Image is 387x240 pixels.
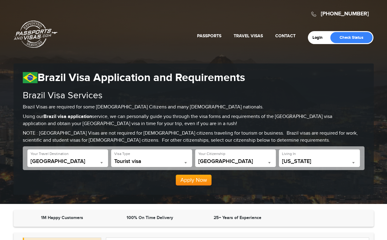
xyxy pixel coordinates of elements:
label: Visa Type [114,151,130,157]
strong: 100% On Time Delivery [127,215,173,220]
a: Passports & [DOMAIN_NAME] [14,20,58,48]
a: [PHONE_NUMBER] [321,10,369,17]
a: Check Status [330,32,373,43]
span: Tourist visa [114,158,189,167]
button: Apply Now [176,175,212,186]
span: United States [198,158,273,167]
span: Massachusetts [282,158,357,165]
span: Tourist visa [114,158,189,165]
a: Passports [197,33,221,39]
span: Brazil [30,158,105,167]
a: Travel Visas [234,33,263,39]
p: Brazil Visas are required for some [DEMOGRAPHIC_DATA] Citizens and many [DEMOGRAPHIC_DATA] nation... [23,104,365,111]
a: Login [312,35,327,40]
label: Living In [282,151,296,157]
strong: 25+ Years of Experience [214,215,261,220]
h2: Brazil Visa Services [23,91,365,101]
h1: Brazil Visa Application and Requirements [23,71,365,84]
strong: 1M Happy Customers [41,215,83,220]
a: Contact [275,33,296,39]
p: NOTE : [GEOGRAPHIC_DATA] Visas are not required for [DEMOGRAPHIC_DATA] citizens traveling for tou... [23,130,365,144]
span: United States [198,158,273,165]
iframe: Customer reviews powered by Trustpilot [283,215,368,222]
label: Your Citizenship [198,151,225,157]
p: Using our service, we can personally guide you through the visa forms and requirements of the [GE... [23,113,365,128]
label: Your Travel Destination [30,151,69,157]
span: Massachusetts [282,158,357,167]
strong: Brazil visa application [43,114,92,120]
span: Brazil [30,158,105,165]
